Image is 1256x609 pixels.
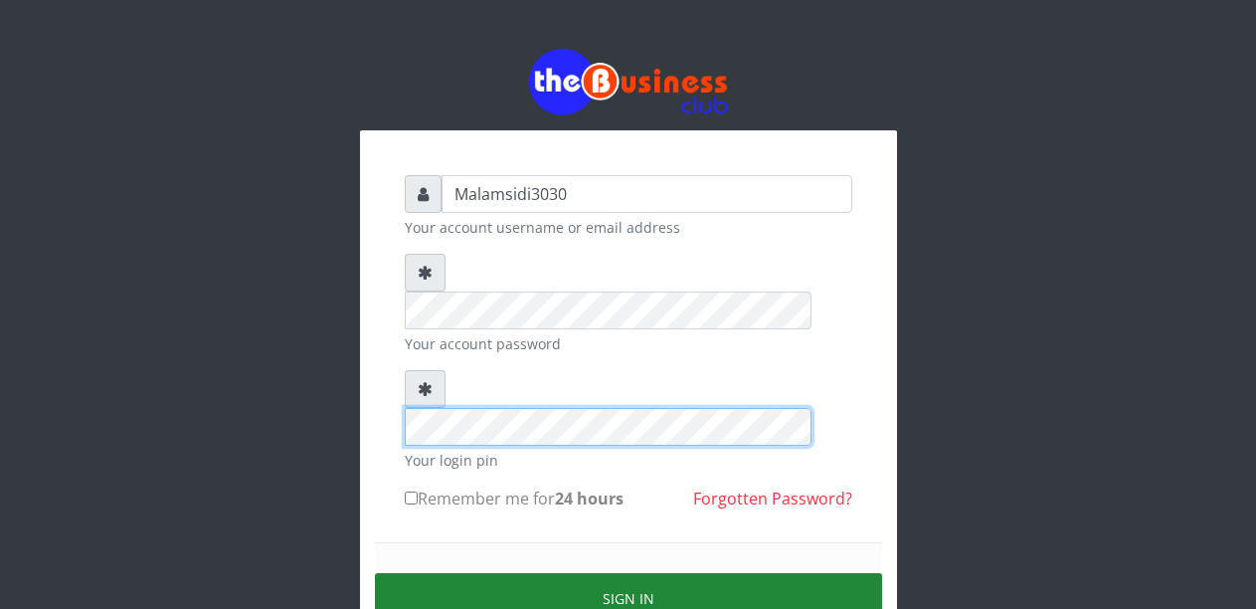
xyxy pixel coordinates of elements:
[693,488,852,509] a: Forgotten Password?
[405,487,624,510] label: Remember me for
[405,450,852,471] small: Your login pin
[555,488,624,509] b: 24 hours
[405,492,418,505] input: Remember me for24 hours
[405,333,852,354] small: Your account password
[405,217,852,238] small: Your account username or email address
[442,175,852,213] input: Username or email address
